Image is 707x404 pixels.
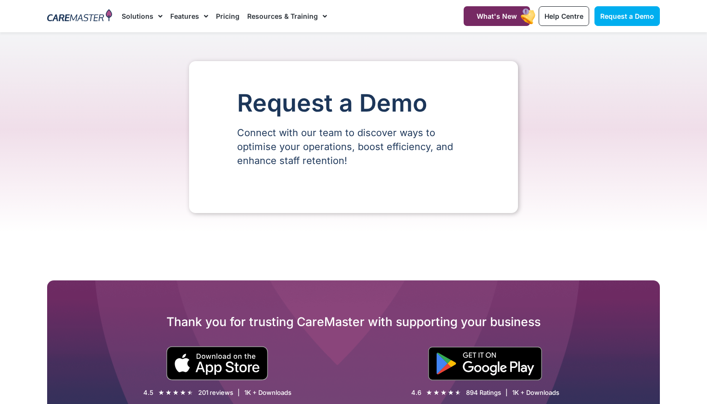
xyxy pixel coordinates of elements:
h2: Thank you for trusting CareMaster with supporting your business [47,314,660,329]
div: 4.6 [411,389,421,397]
div: 4.5/5 [158,388,193,398]
i: ★ [158,388,164,398]
i: ★ [448,388,454,398]
i: ★ [426,388,432,398]
i: ★ [433,388,440,398]
h1: Request a Demo [237,90,470,116]
div: 4.5 [143,389,153,397]
p: Connect with our team to discover ways to optimise your operations, boost efficiency, and enhance... [237,126,470,168]
i: ★ [187,388,193,398]
span: What's New [477,12,517,20]
div: 894 Ratings | 1K + Downloads [466,389,559,397]
i: ★ [455,388,461,398]
i: ★ [180,388,186,398]
i: ★ [165,388,172,398]
img: CareMaster Logo [47,9,112,24]
div: 4.6/5 [426,388,461,398]
i: ★ [173,388,179,398]
div: 201 reviews | 1K + Downloads [198,389,291,397]
span: Help Centre [544,12,583,20]
img: small black download on the apple app store button. [166,346,268,380]
a: Help Centre [539,6,589,26]
i: ★ [441,388,447,398]
a: What's New [464,6,530,26]
a: Request a Demo [594,6,660,26]
img: "Get is on" Black Google play button. [428,347,542,380]
span: Request a Demo [600,12,654,20]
